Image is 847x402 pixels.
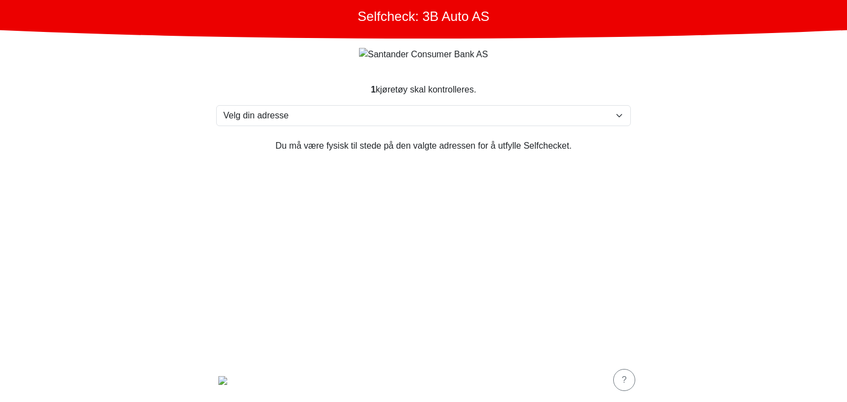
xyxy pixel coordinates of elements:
[371,85,376,94] strong: 1
[620,373,628,387] div: ?
[218,376,227,385] img: no.png
[216,83,631,96] div: kjøretøy skal kontrolleres.
[613,369,635,391] button: ?
[358,9,490,25] h1: Selfcheck: 3B Auto AS
[216,139,631,153] p: Du må være fysisk til stede på den valgte adressen for å utfylle Selfchecket.
[359,48,488,61] img: Santander Consumer Bank AS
